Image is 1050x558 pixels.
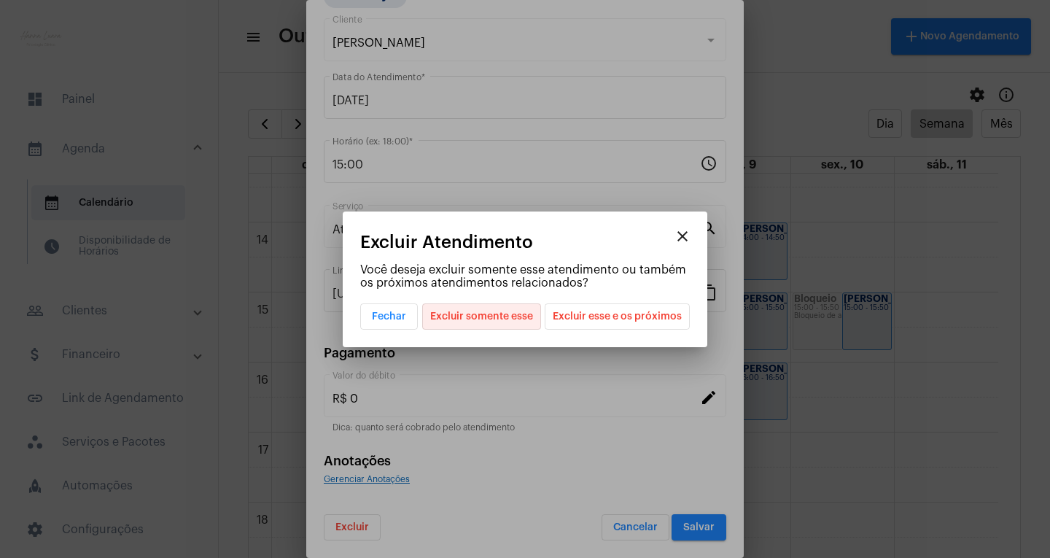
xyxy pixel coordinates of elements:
button: Fechar [360,303,418,330]
span: Fechar [372,311,406,322]
button: Excluir esse e os próximos [545,303,690,330]
span: Excluir Atendimento [360,233,533,252]
mat-icon: close [674,228,691,245]
button: Excluir somente esse [422,303,541,330]
span: Excluir esse e os próximos [553,304,682,329]
span: Excluir somente esse [430,304,533,329]
p: Você deseja excluir somente esse atendimento ou também os próximos atendimentos relacionados? [360,263,690,290]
